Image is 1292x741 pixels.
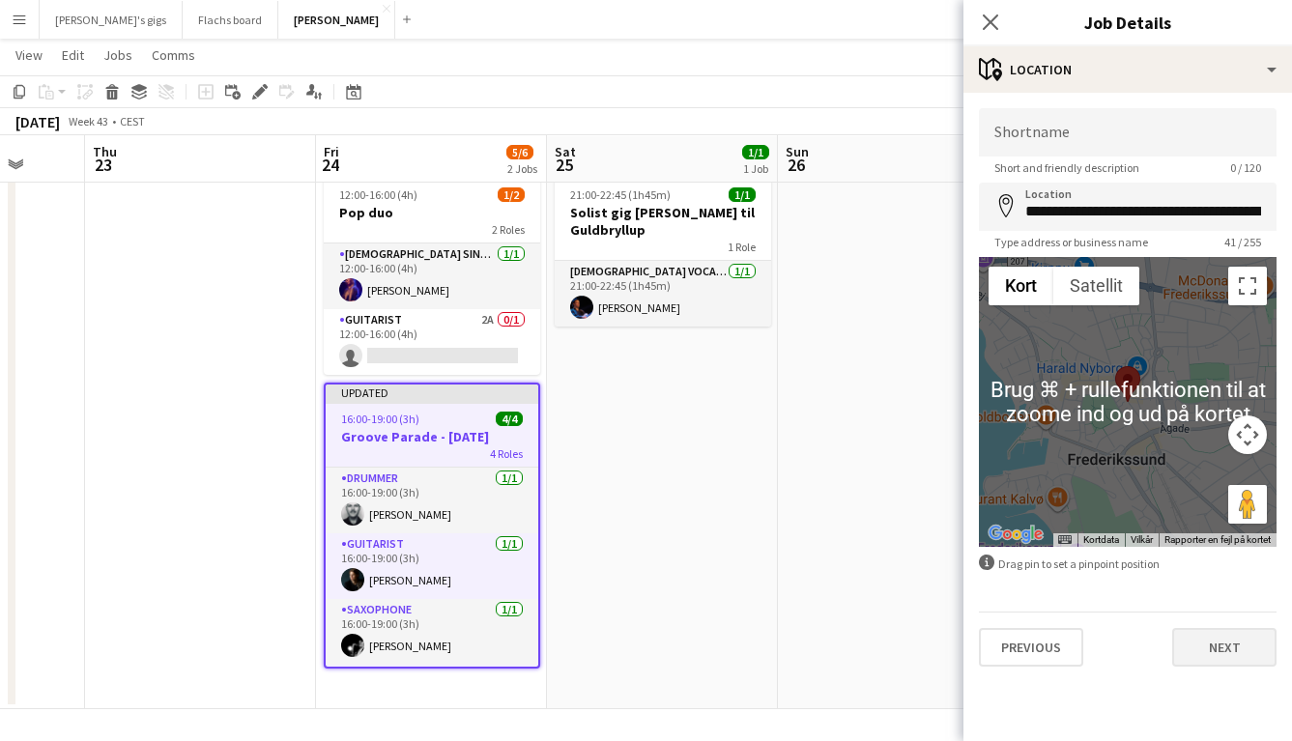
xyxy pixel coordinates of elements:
[989,267,1053,305] button: Vis vejkort
[506,145,533,159] span: 5/6
[152,46,195,64] span: Comms
[324,243,540,309] app-card-role: [DEMOGRAPHIC_DATA] Singer1/112:00-16:00 (4h)[PERSON_NAME]
[103,46,132,64] span: Jobs
[786,143,809,160] span: Sun
[1172,628,1277,667] button: Next
[326,468,538,533] app-card-role: Drummer1/116:00-19:00 (3h)[PERSON_NAME]
[326,428,538,445] h3: Groove Parade - [DATE]
[54,43,92,68] a: Edit
[496,412,523,426] span: 4/4
[552,154,576,176] span: 25
[1164,534,1271,545] a: Rapporter en fejl på kortet
[326,665,538,730] app-card-role: Saxophone1/1
[1053,267,1139,305] button: Vis satellitbilleder
[555,261,771,327] app-card-role: [DEMOGRAPHIC_DATA] Vocal + Guitar1/121:00-22:45 (1h45m)[PERSON_NAME]
[324,309,540,375] app-card-role: Guitarist2A0/112:00-16:00 (4h)
[326,599,538,665] app-card-role: Saxophone1/116:00-19:00 (3h)[PERSON_NAME]
[15,112,60,131] div: [DATE]
[8,43,50,68] a: View
[492,222,525,237] span: 2 Roles
[979,628,1083,667] button: Previous
[507,161,537,176] div: 2 Jobs
[963,10,1292,35] h3: Job Details
[40,1,183,39] button: [PERSON_NAME]'s gigs
[278,1,395,39] button: [PERSON_NAME]
[555,176,771,327] app-job-card: 21:00-22:45 (1h45m)1/1Solist gig [PERSON_NAME] til Guldbryllup1 Role[DEMOGRAPHIC_DATA] Vocal + Gu...
[984,522,1048,547] a: Åbn dette området i Google Maps (åbner i et nyt vindue)
[183,1,278,39] button: Flachs board
[1228,415,1267,454] button: Styringselement til kortkamera
[321,154,339,176] span: 24
[555,204,771,239] h3: Solist gig [PERSON_NAME] til Guldbryllup
[1228,267,1267,305] button: Slå fuld skærm til/fra
[728,240,756,254] span: 1 Role
[570,187,671,202] span: 21:00-22:45 (1h45m)
[783,154,809,176] span: 26
[64,114,112,128] span: Week 43
[324,204,540,221] h3: Pop duo
[339,187,417,202] span: 12:00-16:00 (4h)
[120,114,145,128] div: CEST
[341,412,419,426] span: 16:00-19:00 (3h)
[1215,160,1277,175] span: 0 / 120
[62,46,84,64] span: Edit
[96,43,140,68] a: Jobs
[326,533,538,599] app-card-role: Guitarist1/116:00-19:00 (3h)[PERSON_NAME]
[979,235,1163,249] span: Type address or business name
[324,176,540,375] app-job-card: 12:00-16:00 (4h)1/2Pop duo2 Roles[DEMOGRAPHIC_DATA] Singer1/112:00-16:00 (4h)[PERSON_NAME]Guitari...
[979,160,1155,175] span: Short and friendly description
[326,385,538,400] div: Updated
[1131,534,1153,545] a: Vilkår (åbnes i en ny fane)
[984,522,1048,547] img: Google
[324,383,540,669] app-job-card: Updated16:00-19:00 (3h)4/4Groove Parade - [DATE]4 RolesDrummer1/116:00-19:00 (3h)[PERSON_NAME]Gui...
[743,161,768,176] div: 1 Job
[729,187,756,202] span: 1/1
[555,143,576,160] span: Sat
[93,143,117,160] span: Thu
[1058,533,1072,547] button: Tastaturgenveje
[1209,235,1277,249] span: 41 / 255
[1083,533,1119,547] button: Kortdata
[144,43,203,68] a: Comms
[963,46,1292,93] div: Location
[742,145,769,159] span: 1/1
[1228,485,1267,524] button: Træk Pegman hen på kortet for at åbne Street View
[979,555,1277,573] div: Drag pin to set a pinpoint position
[90,154,117,176] span: 23
[324,143,339,160] span: Fri
[490,446,523,461] span: 4 Roles
[498,187,525,202] span: 1/2
[15,46,43,64] span: View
